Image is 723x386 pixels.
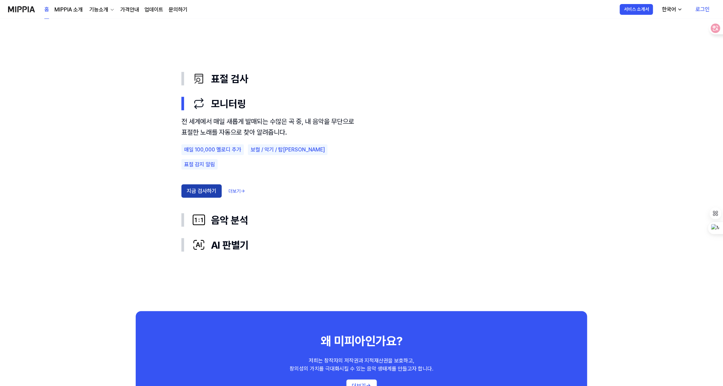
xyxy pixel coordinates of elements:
[192,72,542,86] div: 표절 검사
[656,3,687,16] button: 한국어
[120,6,139,14] a: 가격안내
[192,97,542,111] div: 모니터링
[228,188,245,195] a: 더보기→
[144,6,163,14] a: 업데이트
[54,6,83,14] a: MIPPIA 소개
[181,208,542,233] button: 음악 분석
[181,116,542,208] div: 모니터링
[181,233,542,257] button: AI 판별기
[181,184,222,198] button: 지금 검사하기
[44,0,49,19] a: 홈
[181,91,542,116] button: 모니터링
[181,159,218,170] div: 표절 감지 알림
[192,238,542,252] div: AI 판별기
[88,6,110,14] div: 기능소개
[248,144,328,155] div: 보컬 / 악기 / 탑[PERSON_NAME]
[88,6,115,14] button: 기능소개
[169,6,187,14] a: 문의하기
[321,333,402,350] div: 왜 미피아인가요?
[181,144,244,155] div: 매일 100,000 멜로디 추가
[290,357,433,373] div: 저희는 창작자의 저작권과 지적재산권을 보호하고, 창의성의 가치를 극대화시킬 수 있는 음악 생태계를 만들고자 합니다.
[181,66,542,91] button: 표절 검사
[192,213,542,227] div: 음악 분석
[181,116,363,138] div: 전 세계에서 매일 새롭게 발매되는 수많은 곡 중, 내 음악을 무단으로 표절한 노래를 자동으로 찾아 알려줍니다.
[620,4,653,15] button: 서비스 소개서
[661,5,677,13] div: 한국어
